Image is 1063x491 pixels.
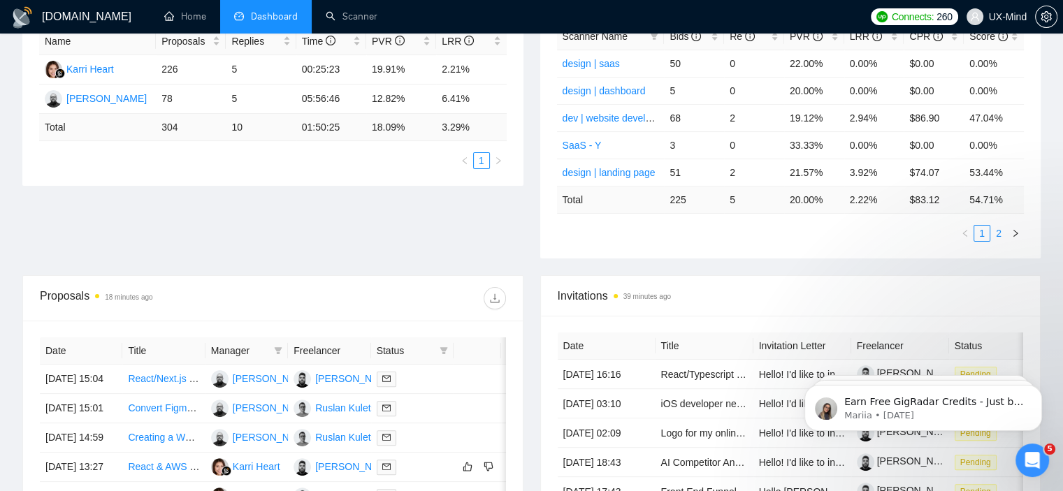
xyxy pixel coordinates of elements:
div: Karri Heart [233,459,280,474]
td: 3.29 % [436,114,506,141]
td: Creating a Website Design with good UI/UX [122,423,205,453]
div: [PERSON_NAME] [315,371,396,386]
td: 51 [664,159,724,186]
a: YB[PERSON_NAME] [211,372,313,383]
a: AC[PERSON_NAME] [294,372,396,383]
th: Date [558,332,656,360]
th: Freelancer [851,332,949,360]
a: homeHome [164,10,206,22]
iframe: Intercom live chat [1015,444,1049,477]
td: 19.12% [784,104,844,131]
a: AC[PERSON_NAME] [294,460,396,471]
li: Previous Page [957,225,974,242]
li: Next Page [1007,225,1024,242]
td: [DATE] 14:59 [40,423,122,453]
div: [PERSON_NAME] [233,371,313,386]
img: logo [11,6,34,29]
img: AC [294,458,311,476]
th: Title [122,337,205,365]
span: Score [969,31,1007,42]
td: 2.22 % [844,186,904,213]
td: React/Next.js Developer - Modernise the existing site [122,365,205,394]
td: 20.00 % [784,186,844,213]
td: 0.00% [844,77,904,104]
td: 47.04% [964,104,1024,131]
td: [DATE] 03:10 [558,389,656,418]
span: Invitations [558,287,1024,305]
img: RK [294,400,311,417]
td: 2 [724,104,784,131]
span: Bids [670,31,701,42]
a: design | dashboard [563,85,646,96]
span: filter [271,340,285,361]
a: design | saas [563,58,620,69]
div: [PERSON_NAME] [233,400,313,416]
span: Status [377,343,434,358]
time: 18 minutes ago [105,293,152,301]
td: [DATE] 15:04 [40,365,122,394]
td: 22.00% [784,50,844,77]
button: setting [1035,6,1057,28]
td: 21.57% [784,159,844,186]
span: user [970,12,980,22]
button: download [484,287,506,309]
th: Date [40,337,122,365]
span: right [494,156,502,165]
td: 5 [664,77,724,104]
span: dislike [484,461,493,472]
td: $ 83.12 [904,186,964,213]
img: AC [294,370,311,388]
button: right [490,152,507,169]
span: Manager [211,343,268,358]
a: iOS developer needed for reviewing, testing and merging pull requests [661,398,967,409]
td: 0.00% [844,50,904,77]
img: gigradar-bm.png [55,68,65,78]
th: Title [656,332,753,360]
a: Pending [955,456,1002,467]
th: Manager [205,337,288,365]
span: filter [440,346,448,355]
td: 3 [664,131,724,159]
td: React & AWS Serverless Web App Developer Needed [122,453,205,482]
span: info-circle [464,36,474,45]
td: 20.00% [784,77,844,104]
td: React/Typescript Engineer for API Focused Tool (Design to Code) [656,360,753,389]
span: info-circle [395,36,405,45]
td: 10 [226,114,296,141]
td: $74.07 [904,159,964,186]
td: 50 [664,50,724,77]
li: Previous Page [456,152,473,169]
li: 1 [473,152,490,169]
span: Replies [231,34,280,49]
td: Total [39,114,156,141]
td: Convert Figma Designs to Responsive Webflow Projects [122,394,205,423]
th: Status [949,332,1047,360]
span: filter [650,32,658,41]
span: info-circle [326,36,335,45]
li: 2 [990,225,1007,242]
a: React & AWS Serverless Web App Developer Needed [128,461,362,472]
span: Scanner Name [563,31,628,42]
span: filter [437,340,451,361]
span: mail [382,433,391,441]
span: info-circle [998,31,1008,41]
li: 1 [974,225,990,242]
span: info-circle [813,31,823,41]
a: RKRuslan Kuletski [294,402,383,413]
td: 304 [156,114,226,141]
td: 33.33% [784,131,844,159]
button: left [456,152,473,169]
span: info-circle [933,31,943,41]
td: $0.00 [904,77,964,104]
span: Time [302,36,335,47]
span: like [463,461,472,472]
a: setting [1035,11,1057,22]
td: 18.09 % [366,114,436,141]
a: YB[PERSON_NAME] [45,92,147,103]
a: 1 [474,153,489,168]
td: 225 [664,186,724,213]
td: 3.92% [844,159,904,186]
button: like [459,458,476,475]
div: Proposals [40,287,273,309]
